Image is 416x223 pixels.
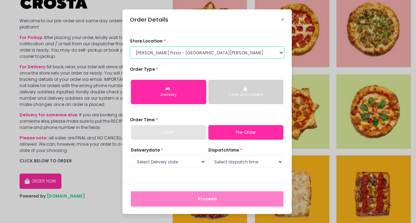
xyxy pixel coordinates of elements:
span: Delivery date [131,147,160,153]
span: Order Time [130,117,155,123]
a: Pre-Order [208,125,284,140]
button: Proceed [131,191,283,207]
button: Delivery [131,80,206,104]
div: Delivery [135,92,202,98]
span: Order Type [130,66,155,72]
span: dispatch time [208,147,239,153]
span: store location [130,38,163,44]
button: Close [281,18,284,22]
div: Click and Collect [213,92,279,98]
div: Order Details [130,16,168,24]
button: Click and Collect [208,80,284,104]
